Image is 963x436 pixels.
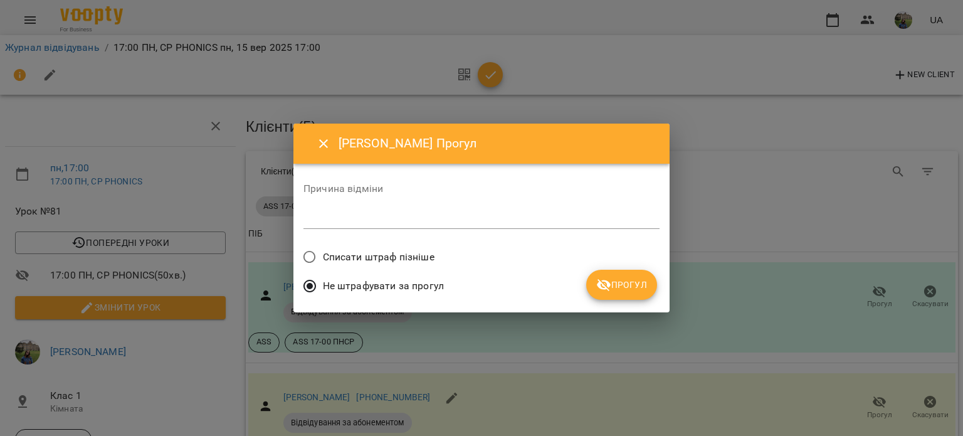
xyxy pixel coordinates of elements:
[303,184,660,194] label: Причина відміни
[339,134,655,153] h6: [PERSON_NAME] Прогул
[596,277,647,292] span: Прогул
[323,250,434,265] span: Списати штраф пізніше
[323,279,444,294] span: Не штрафувати за прогул
[586,270,657,300] button: Прогул
[308,129,339,159] button: Close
